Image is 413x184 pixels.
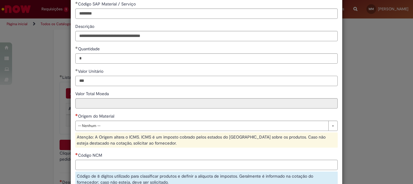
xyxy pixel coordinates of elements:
div: Atenção: A Origem altera o ICMS. ICMS é um imposto cobrado pelos estados do [GEOGRAPHIC_DATA] sob... [75,132,338,148]
input: Código NCM [75,160,338,170]
input: Valor Total Moeda [75,98,338,109]
span: Código SAP Material / Serviço [78,1,137,7]
span: Obrigatório Preenchido [75,2,78,4]
span: Origem do Material [78,113,115,119]
span: Descrição [75,24,96,29]
span: Quantidade [78,46,101,52]
span: Obrigatório Preenchido [75,46,78,49]
span: Necessários [75,114,78,116]
span: Somente leitura - Valor Total Moeda [75,91,110,96]
span: Necessários [75,153,78,155]
span: Obrigatório Preenchido [75,69,78,71]
input: Valor Unitário [75,76,338,86]
span: Código NCM [78,152,103,158]
input: Descrição [75,31,338,41]
input: Quantidade [75,53,338,64]
input: Código SAP Material / Serviço [75,8,338,19]
span: -- Nenhum -- [78,121,325,131]
span: Valor Unitário [78,69,105,74]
